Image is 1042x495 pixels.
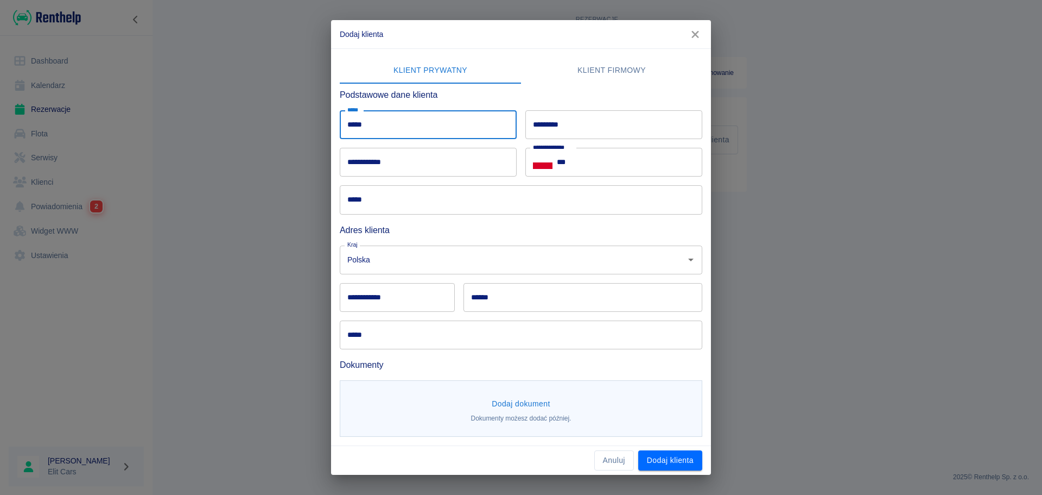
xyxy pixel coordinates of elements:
button: Klient prywatny [340,58,521,84]
h2: Dodaj klienta [331,20,711,48]
button: Select country [533,154,552,171]
p: Dokumenty możesz dodać później. [471,413,571,423]
button: Dodaj dokument [487,394,555,414]
button: Dodaj klienta [638,450,702,471]
button: Anuluj [594,450,634,471]
h6: Adres klienta [340,223,702,237]
div: lab API tabs example [340,58,702,84]
button: Otwórz [683,252,698,267]
button: Klient firmowy [521,58,702,84]
h6: Podstawowe dane klienta [340,88,702,102]
label: Kraj [347,241,358,249]
h6: Dokumenty [340,358,702,372]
